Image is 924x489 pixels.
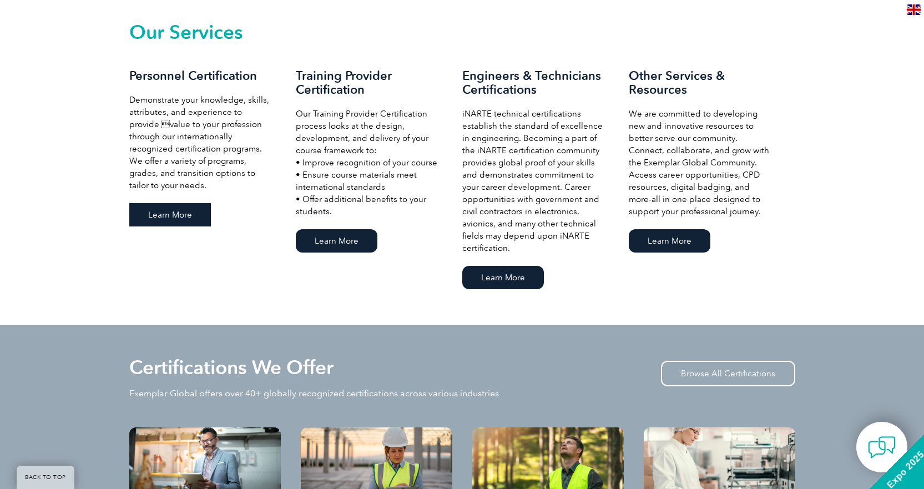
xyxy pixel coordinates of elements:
p: Exemplar Global offers over 40+ globally recognized certifications across various industries [129,387,499,400]
p: We are committed to developing new and innovative resources to better serve our community. Connec... [629,108,773,218]
a: Learn More [296,229,377,253]
p: Demonstrate your knowledge, skills, attributes, and experience to provide value to your professi... [129,94,274,191]
h3: Personnel Certification [129,69,274,83]
a: Learn More [129,203,211,226]
p: iNARTE technical certifications establish the standard of excellence in engineering. Becoming a p... [462,108,607,254]
a: Browse All Certifications [661,361,795,386]
h3: Engineers & Technicians Certifications [462,69,607,97]
a: Learn More [629,229,710,253]
a: BACK TO TOP [17,466,74,489]
img: en [907,4,921,15]
p: Our Training Provider Certification process looks at the design, development, and delivery of you... [296,108,440,218]
img: contact-chat.png [868,433,896,461]
h3: Training Provider Certification [296,69,440,97]
h2: Certifications We Offer [129,359,334,376]
a: Learn More [462,266,544,289]
h2: Our Services [129,23,795,41]
h3: Other Services & Resources [629,69,773,97]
